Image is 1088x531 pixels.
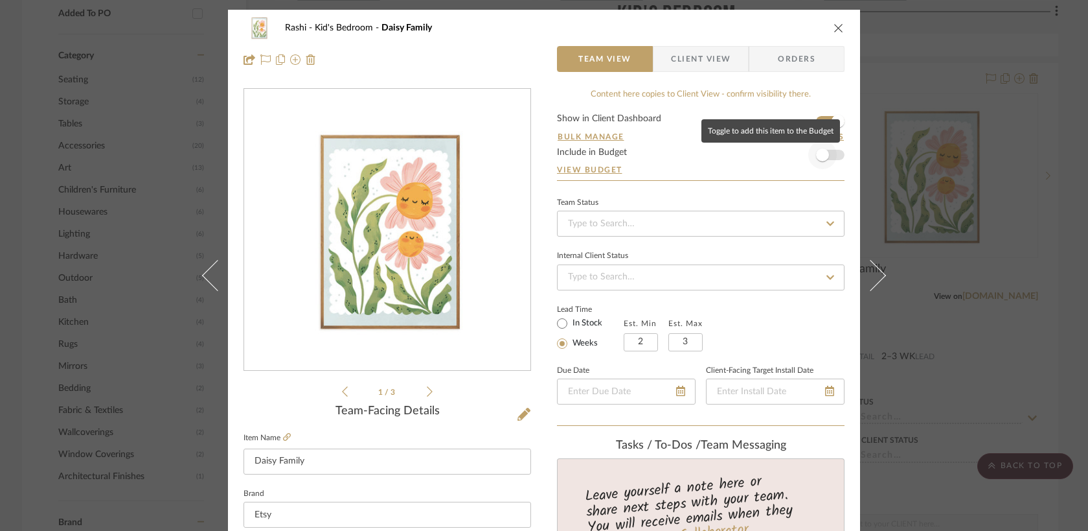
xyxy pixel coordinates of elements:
[671,46,731,72] span: Client View
[706,368,813,374] label: Client-Facing Target Install Date
[306,54,316,65] img: Remove from project
[244,432,291,443] label: Item Name
[244,15,275,41] img: 23bcb120-a04e-4326-8ec0-f8d42cc512ae_48x40.jpg
[244,89,530,371] div: 0
[285,23,315,32] span: Rashi
[578,46,631,72] span: Team View
[557,439,844,453] div: team Messaging
[764,46,830,72] span: Orders
[385,388,391,396] span: /
[570,318,602,329] label: In Stock
[557,265,844,290] input: Type to Search…
[557,315,624,351] mat-radio-group: Select item type
[557,253,628,259] div: Internal Client Status
[557,165,844,175] a: View Budget
[391,388,397,396] span: 3
[570,338,598,349] label: Weeks
[244,405,531,419] div: Team-Facing Details
[616,440,701,451] span: Tasks / To-Dos /
[624,319,657,328] label: Est. Min
[244,502,531,528] input: Enter Brand
[315,23,381,32] span: Kid's Bedroom
[557,368,589,374] label: Due Date
[244,491,264,497] label: Brand
[706,379,844,405] input: Enter Install Date
[833,22,844,34] button: close
[557,131,625,143] button: Bulk Manage
[378,388,385,396] span: 1
[557,303,624,315] label: Lead Time
[557,379,696,405] input: Enter Due Date
[738,131,844,143] button: Dashboard Settings
[557,88,844,101] div: Content here copies to Client View - confirm visibility there.
[381,23,432,32] span: Daisy Family
[557,211,844,237] input: Type to Search…
[668,319,703,328] label: Est. Max
[244,449,531,475] input: Enter Item Name
[557,200,598,206] div: Team Status
[244,111,530,349] img: 23bcb120-a04e-4326-8ec0-f8d42cc512ae_436x436.jpg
